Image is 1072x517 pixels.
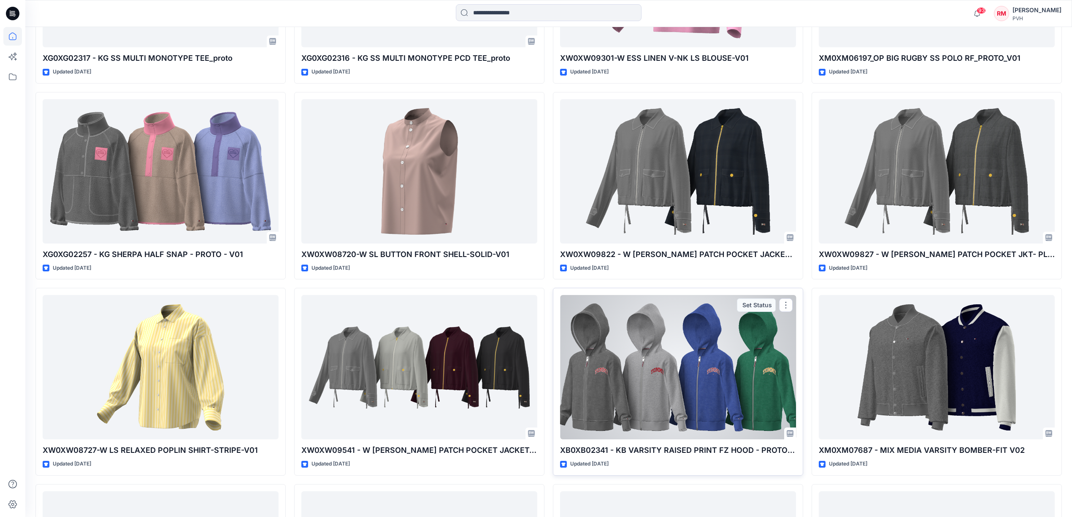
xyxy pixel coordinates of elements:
div: [PERSON_NAME] [1012,5,1061,15]
p: XW0XW09822 - W [PERSON_NAME] PATCH POCKET JACKET-STRP-PROTO V01 [560,249,796,260]
p: Updated [DATE] [311,264,350,273]
p: Updated [DATE] [53,68,91,76]
a: XW0XW08727-W LS RELAXED POPLIN SHIRT-STRIPE-V01 [43,295,279,439]
p: Updated [DATE] [570,460,609,468]
p: XW0XW09301-W ESS LINEN V-NK LS BLOUSE-V01 [560,52,796,64]
p: Updated [DATE] [311,460,350,468]
a: XW0XW09541 - W LYLA PATCH POCKET JACKET-SOLID-PROTO V01 [301,295,537,439]
p: Updated [DATE] [53,264,91,273]
a: XM0XM07687 - MIX MEDIA VARSITY BOMBER-FIT V02 [819,295,1055,439]
div: PVH [1012,15,1061,22]
span: 93 [977,7,986,14]
p: Updated [DATE] [570,68,609,76]
a: XW0XW09822 - W LYLA PATCH POCKET JACKET-STRP-PROTO V01 [560,99,796,244]
p: XG0XG02316 - KG SS MULTI MONOTYPE PCD TEE_proto [301,52,537,64]
p: XW0XW09541 - W [PERSON_NAME] PATCH POCKET JACKET-SOLID-PROTO V01 [301,444,537,456]
p: Updated [DATE] [53,460,91,468]
p: Updated [DATE] [570,264,609,273]
p: XW0XW09827 - W [PERSON_NAME] PATCH POCKET JKT- PLAID-PROTO V01 [819,249,1055,260]
p: Updated [DATE] [311,68,350,76]
p: XG0XG02317 - KG SS MULTI MONOTYPE TEE_proto [43,52,279,64]
a: XW0XW09827 - W LYLA PATCH POCKET JKT- PLAID-PROTO V01 [819,99,1055,244]
p: XG0XG02257 - KG SHERPA HALF SNAP - PROTO - V01 [43,249,279,260]
p: XM0XM07687 - MIX MEDIA VARSITY BOMBER-FIT V02 [819,444,1055,456]
p: Updated [DATE] [829,460,867,468]
p: XB0XB02341 - KB VARSITY RAISED PRINT FZ HOOD - PROTO - V01 [560,444,796,456]
a: XG0XG02257 - KG SHERPA HALF SNAP - PROTO - V01 [43,99,279,244]
p: Updated [DATE] [829,68,867,76]
a: XW0XW08720-W SL BUTTON FRONT SHELL-SOLID-V01 [301,99,537,244]
div: RM [994,6,1009,21]
p: XW0XW08727-W LS RELAXED POPLIN SHIRT-STRIPE-V01 [43,444,279,456]
p: XW0XW08720-W SL BUTTON FRONT SHELL-SOLID-V01 [301,249,537,260]
a: XB0XB02341 - KB VARSITY RAISED PRINT FZ HOOD - PROTO - V01 [560,295,796,439]
p: Updated [DATE] [829,264,867,273]
p: XM0XM06197_OP BIG RUGBY SS POLO RF_PROTO_V01 [819,52,1055,64]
